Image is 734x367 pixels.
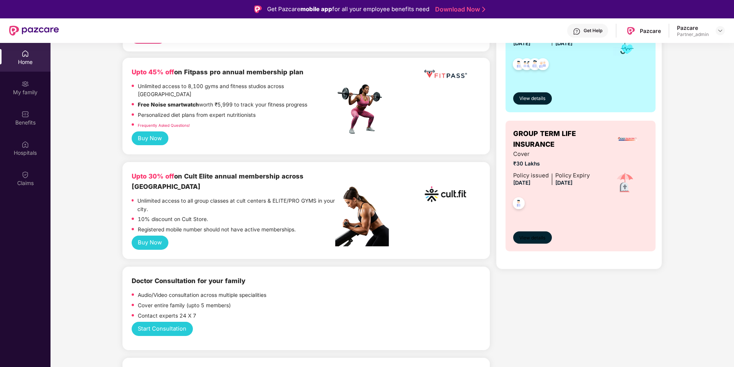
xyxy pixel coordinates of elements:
button: Start Consultation [132,322,193,336]
img: svg+xml;base64,PHN2ZyBpZD0iSG9tZSIgeG1sbnM9Imh0dHA6Ly93d3cudzMub3JnLzIwMDAvc3ZnIiB3aWR0aD0iMjAiIG... [21,50,29,57]
p: Unlimited access to 8,100 gyms and fitness studios across [GEOGRAPHIC_DATA] [138,82,335,99]
b: Doctor Consultation for your family [132,277,245,285]
img: svg+xml;base64,PHN2ZyB4bWxucz0iaHR0cDovL3d3dy53My5vcmcvMjAwMC9zdmciIHdpZHRoPSI0OC45NDMiIGhlaWdodD... [509,56,528,75]
img: svg+xml;base64,PHN2ZyB4bWxucz0iaHR0cDovL3d3dy53My5vcmcvMjAwMC9zdmciIHdpZHRoPSI0OC45NDMiIGhlaWdodD... [509,195,528,214]
span: Cover [513,150,590,159]
img: svg+xml;base64,PHN2ZyBpZD0iSG9zcGl0YWxzIiB4bWxucz0iaHR0cDovL3d3dy53My5vcmcvMjAwMC9zdmciIHdpZHRoPS... [21,141,29,148]
b: on Cult Elite annual membership across [GEOGRAPHIC_DATA] [132,172,303,190]
img: New Pazcare Logo [9,26,59,36]
strong: mobile app [300,5,332,13]
img: svg+xml;base64,PHN2ZyBpZD0iSGVscC0zMngzMiIgeG1sbnM9Imh0dHA6Ly93d3cudzMub3JnLzIwMDAvc3ZnIiB3aWR0aD... [573,28,581,35]
p: Personalized diet plans from expert nutritionists [138,111,256,120]
p: Cover entire family (upto 5 members) [138,301,231,310]
span: View details [519,234,545,242]
span: [DATE] [513,180,530,186]
img: Pazcare_Logo.png [625,25,636,36]
p: Registered mobile number should not have active memberships. [138,226,296,234]
p: Audio/Video consultation across multiple specialities [138,291,266,300]
img: pc2.png [335,187,389,246]
span: [DATE] [555,180,573,186]
button: Buy Now [132,236,168,250]
img: cult.png [422,171,468,217]
img: svg+xml;base64,PHN2ZyB4bWxucz0iaHR0cDovL3d3dy53My5vcmcvMjAwMC9zdmciIHdpZHRoPSI0OC45NDMiIGhlaWdodD... [525,56,544,75]
b: on Fitpass pro annual membership plan [132,68,303,76]
img: svg+xml;base64,PHN2ZyB4bWxucz0iaHR0cDovL3d3dy53My5vcmcvMjAwMC9zdmciIHdpZHRoPSI0OC45NDMiIGhlaWdodD... [533,56,552,75]
b: Upto 45% off [132,68,174,76]
span: GROUP TERM LIFE INSURANCE [513,128,607,150]
div: Pazcare [677,24,709,31]
img: pngtree-physiotherapy-physiotherapist-rehab-disability-stretching-png-image_6063262.png [335,291,389,301]
img: icon [613,31,638,56]
button: View details [513,231,552,244]
p: Unlimited access to all group classes at cult centers & ELITE/PRO GYMS in your city. [137,197,335,213]
p: 10% discount on Cult Store. [138,215,208,224]
p: worth ₹5,999 to track your fitness progress [138,101,307,109]
img: svg+xml;base64,PHN2ZyBpZD0iQ2xhaW0iIHhtbG5zPSJodHRwOi8vd3d3LnczLm9yZy8yMDAwL3N2ZyIgd2lkdGg9IjIwIi... [21,171,29,179]
span: [DATE] [555,40,573,46]
div: Partner_admin [677,31,709,38]
img: svg+xml;base64,PHN2ZyBpZD0iRHJvcGRvd24tMzJ4MzIiIHhtbG5zPSJodHRwOi8vd3d3LnczLm9yZy8yMDAwL3N2ZyIgd2... [717,28,723,34]
div: Policy issued [513,171,549,180]
img: svg+xml;base64,PHN2ZyB4bWxucz0iaHR0cDovL3d3dy53My5vcmcvMjAwMC9zdmciIHdpZHRoPSI0OC45MTUiIGhlaWdodD... [517,56,536,75]
span: [DATE] [513,40,530,46]
img: Stroke [482,5,485,13]
div: Policy Expiry [555,171,590,180]
strong: Free Noise smartwatch [138,102,199,108]
img: fppp.png [422,67,468,81]
a: Frequently Asked Questions! [138,123,190,128]
img: Logo [254,5,262,13]
div: Get Pazcare for all your employee benefits need [267,5,429,14]
b: Upto 30% off [132,172,174,180]
button: View details [513,92,552,105]
a: Download Now [435,5,483,13]
img: insurerLogo [617,129,638,149]
div: Pazcare [640,27,661,34]
div: Get Help [584,28,602,34]
img: fpp.png [335,82,389,136]
span: ₹30 Lakhs [513,160,590,168]
span: View details [519,95,545,102]
button: Buy Now [132,131,168,146]
img: icon [612,170,638,197]
p: Contact experts 24 X 7 [138,312,196,320]
img: svg+xml;base64,PHN2ZyB3aWR0aD0iMjAiIGhlaWdodD0iMjAiIHZpZXdCb3g9IjAgMCAyMCAyMCIgZmlsbD0ibm9uZSIgeG... [21,80,29,88]
img: svg+xml;base64,PHN2ZyBpZD0iQmVuZWZpdHMiIHhtbG5zPSJodHRwOi8vd3d3LnczLm9yZy8yMDAwL3N2ZyIgd2lkdGg9Ij... [21,110,29,118]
